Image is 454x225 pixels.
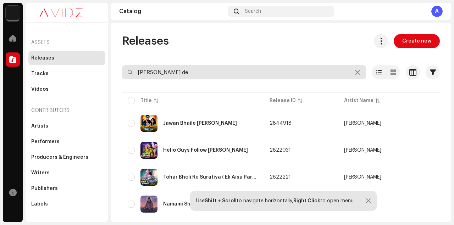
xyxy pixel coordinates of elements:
div: A [431,6,443,17]
img: 10d72f0b-d06a-424f-aeaa-9c9f537e57b6 [6,6,20,20]
re-m-nav-item: Performers [28,135,105,149]
span: Savita Yadav [344,148,433,153]
div: Hello Guys Follow Kijiye [163,148,248,153]
span: Sunny Burat [344,202,433,207]
strong: Right Click [293,198,320,203]
div: Artist Name [344,97,373,104]
re-m-nav-item: Writers [28,166,105,180]
div: Releases [31,55,54,61]
span: 2822221 [270,175,291,180]
span: 2844918 [270,121,292,126]
span: Golu Shukla [344,175,433,180]
div: Labels [31,201,48,207]
re-a-nav-header: Assets [28,34,105,51]
div: [PERSON_NAME] [344,148,381,153]
div: Namami Shamishan Nirvan Roopam [Lo-Fi Relax Vibes] [163,202,258,207]
div: [PERSON_NAME] [344,121,381,126]
strong: Shift + Scroll [205,198,237,203]
img: 54161e20-8030-4b87-a7d7-067d3c78a7be [140,115,157,132]
re-m-nav-item: Producers & Engineers [28,150,105,164]
re-m-nav-item: Artists [28,119,105,133]
re-m-nav-item: Labels [28,197,105,211]
div: Performers [31,139,60,145]
span: Releases [122,34,169,48]
div: [PERSON_NAME] [344,175,381,180]
re-a-nav-header: Contributors [28,102,105,119]
input: Search [122,65,366,79]
span: Create new [402,34,431,48]
div: Artists [31,123,48,129]
span: 2822031 [270,148,291,153]
div: Publishers [31,186,58,191]
div: Jawan Bhaile Ahire Se [163,121,237,126]
button: Create new [394,34,440,48]
re-m-nav-item: Videos [28,82,105,96]
div: Tohar Bholi Re Suratiya ( Ek Aisa Parvarish ) [163,175,258,180]
div: Catalog [119,9,225,14]
div: Writers [31,170,50,176]
span: Satrudhan Lal Yadav [344,121,433,126]
div: Release ID [270,97,296,104]
re-m-nav-item: Tracks [28,67,105,81]
img: 30c1b659-7ceb-424a-8449-8ba65bb9ab8e [140,196,157,213]
img: 6c645f4f-d2fc-4334-892a-1bbb9ccdea61 [140,142,157,159]
span: Search [245,9,261,14]
re-m-nav-item: Releases [28,51,105,65]
div: Title [140,97,152,104]
div: Producers & Engineers [31,154,88,160]
div: Use to navigate horizontally, to open menu. [196,198,355,204]
div: Videos [31,86,49,92]
re-m-nav-item: Publishers [28,181,105,196]
div: Tracks [31,71,49,77]
img: b73e4d8c-3004-414d-91e7-e8ccda8f7208 [140,169,157,186]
